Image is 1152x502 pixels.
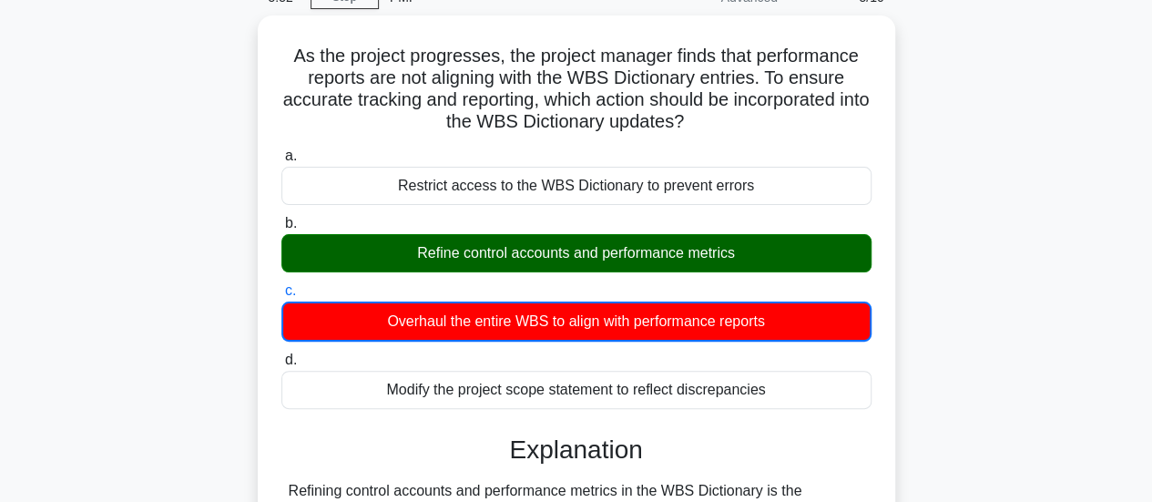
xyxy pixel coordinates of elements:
[285,282,296,298] span: c.
[281,234,872,272] div: Refine control accounts and performance metrics
[285,215,297,231] span: b.
[285,148,297,163] span: a.
[280,45,873,134] h5: As the project progresses, the project manager finds that performance reports are not aligning wi...
[281,302,872,342] div: Overhaul the entire WBS to align with performance reports
[281,167,872,205] div: Restrict access to the WBS Dictionary to prevent errors
[281,371,872,409] div: Modify the project scope statement to reflect discrepancies
[292,435,861,466] h3: Explanation
[285,352,297,367] span: d.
